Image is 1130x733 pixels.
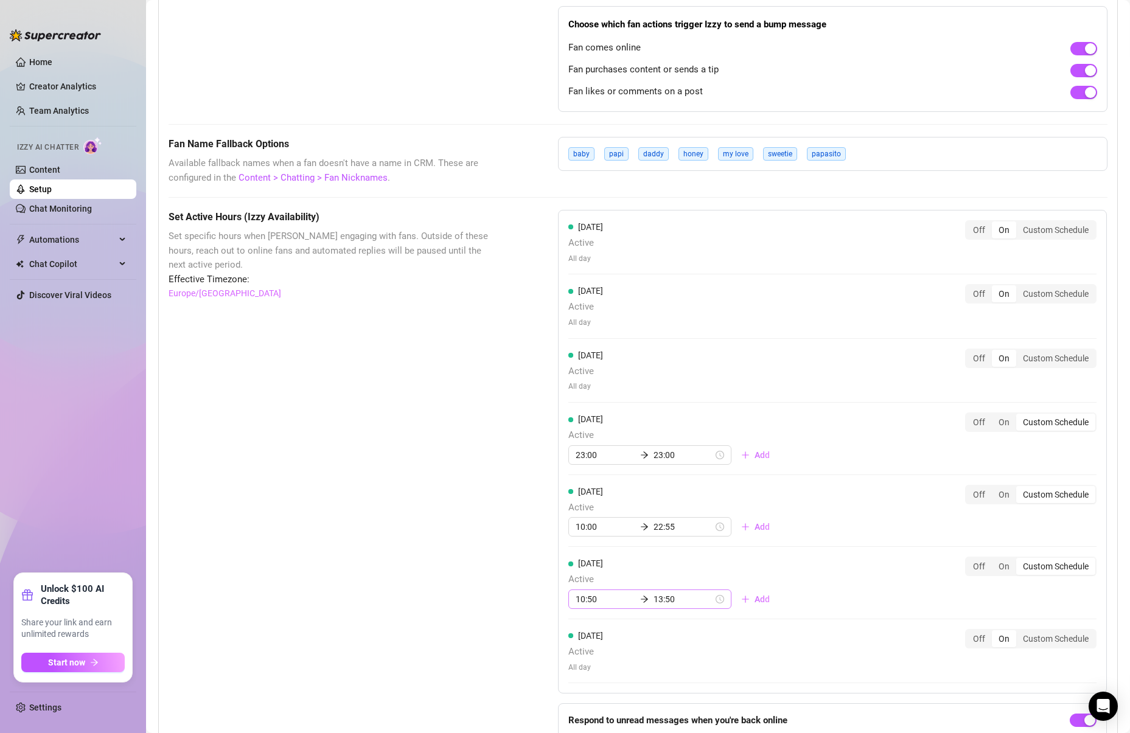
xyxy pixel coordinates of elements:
span: [DATE] [578,414,603,424]
a: Discover Viral Videos [29,290,111,300]
div: Custom Schedule [1016,630,1095,647]
a: Chat Monitoring [29,204,92,214]
a: Content > Chatting > Fan Nicknames [239,172,388,183]
span: Fan likes or comments on a post [568,85,703,99]
div: Off [966,414,992,431]
span: Share your link and earn unlimited rewards [21,617,125,641]
span: Set specific hours when [PERSON_NAME] engaging with fans. Outside of these hours, reach out to on... [169,229,497,273]
span: [DATE] [578,631,603,641]
a: Home [29,57,52,67]
div: On [992,350,1016,367]
span: Chat Copilot [29,254,116,274]
a: Creator Analytics [29,77,127,96]
div: segmented control [965,349,1097,368]
span: plus [741,451,750,459]
span: plus [741,595,750,603]
span: papi [604,147,629,161]
span: Active [568,645,603,659]
span: arrow-right [640,523,649,531]
div: On [992,221,1016,238]
input: Start time [576,448,635,462]
span: All day [568,253,603,265]
button: Add [731,517,779,537]
button: Add [731,445,779,465]
img: Chat Copilot [16,260,24,268]
a: Europe/[GEOGRAPHIC_DATA] [169,287,281,300]
div: segmented control [965,412,1097,432]
span: Start now [48,658,85,667]
div: Custom Schedule [1016,350,1095,367]
span: Active [568,300,603,314]
span: [DATE] [578,350,603,360]
div: Custom Schedule [1016,414,1095,431]
div: On [992,630,1016,647]
div: Open Intercom Messenger [1089,692,1118,721]
span: Fan purchases content or sends a tip [568,63,719,77]
span: Effective Timezone: [169,273,497,287]
span: All day [568,317,603,328]
div: Off [966,285,992,302]
span: Active [568,572,779,587]
span: [DATE] [578,487,603,496]
span: arrow-right [90,658,99,667]
span: Available fallback names when a fan doesn't have a name in CRM. These are configured in the . [169,156,497,185]
button: Add [731,589,779,609]
span: Active [568,236,603,251]
span: [DATE] [578,558,603,568]
span: thunderbolt [16,235,26,245]
h5: Set Active Hours (Izzy Availability) [169,210,497,224]
input: Start time [576,520,635,533]
span: [DATE] [578,222,603,232]
span: Active [568,501,779,515]
div: Off [966,630,992,647]
button: Start nowarrow-right [21,653,125,672]
div: Custom Schedule [1016,558,1095,575]
span: Add [755,450,770,460]
span: daddy [638,147,669,161]
div: On [992,486,1016,503]
div: Off [966,221,992,238]
img: AI Chatter [83,137,102,155]
span: baby [568,147,595,161]
span: honey [678,147,708,161]
div: On [992,558,1016,575]
div: segmented control [965,485,1097,504]
a: Team Analytics [29,106,89,116]
a: Setup [29,184,52,194]
span: All day [568,662,603,673]
input: Start time [576,592,635,606]
span: Add [755,594,770,604]
div: On [992,414,1016,431]
div: segmented control [965,629,1097,648]
strong: Unlock $100 AI Credits [41,583,125,607]
strong: Respond to unread messages when you're back online [568,715,787,726]
span: arrow-right [640,451,649,459]
span: gift [21,589,33,601]
span: Active [568,364,603,379]
div: Off [966,350,992,367]
input: End time [654,592,713,606]
img: logo-BBDzfeDw.svg [10,29,101,41]
div: segmented control [965,557,1097,576]
a: Content [29,165,60,175]
span: arrow-right [640,595,649,603]
span: Fan comes online [568,41,641,55]
span: my love [718,147,753,161]
span: plus [741,523,750,531]
input: End time [654,520,713,533]
div: On [992,285,1016,302]
div: Custom Schedule [1016,486,1095,503]
div: segmented control [965,284,1097,304]
span: Active [568,428,779,443]
span: Izzy AI Chatter [17,142,78,153]
span: sweetie [763,147,797,161]
input: End time [654,448,713,462]
div: Custom Schedule [1016,221,1095,238]
span: [DATE] [578,286,603,296]
span: Add [755,522,770,532]
span: All day [568,381,603,392]
span: papasito [807,147,846,161]
div: Off [966,558,992,575]
h5: Fan Name Fallback Options [169,137,497,151]
strong: Choose which fan actions trigger Izzy to send a bump message [568,19,826,30]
